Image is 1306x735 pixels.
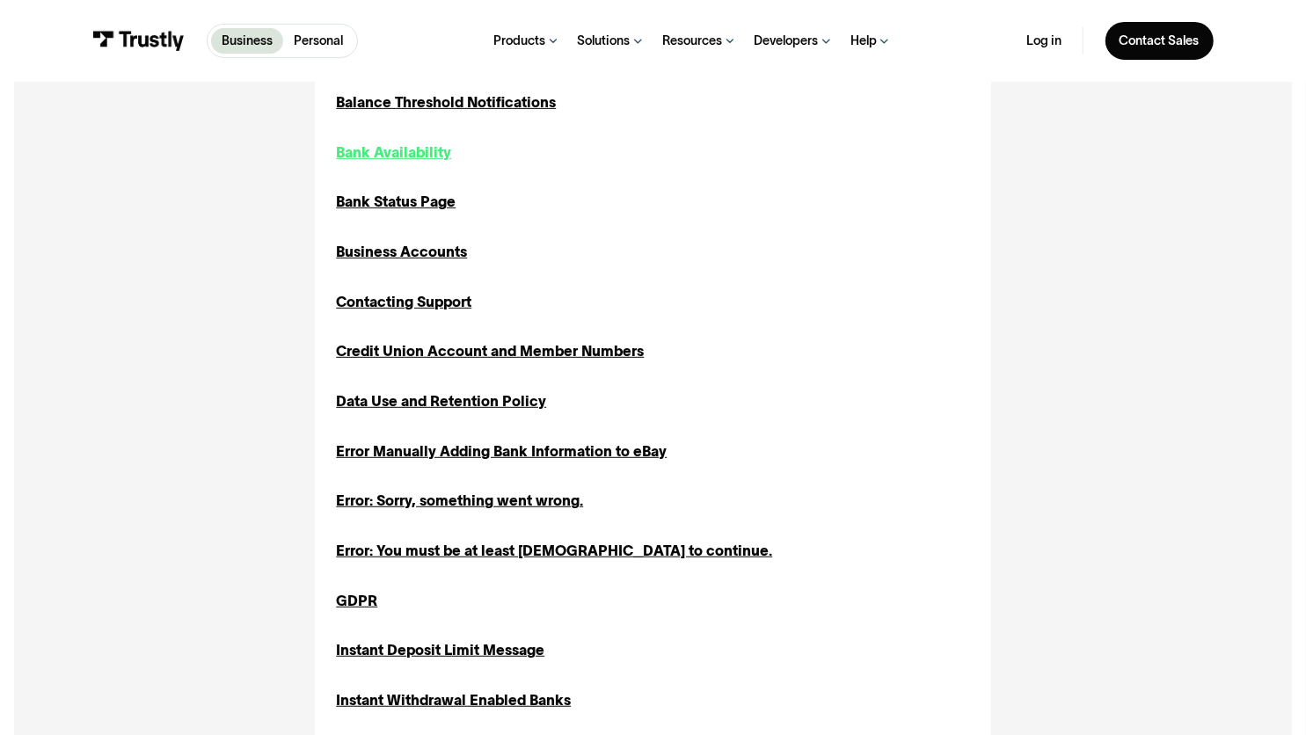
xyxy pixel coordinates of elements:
[336,540,772,561] a: Error: You must be at least [DEMOGRAPHIC_DATA] to continue.
[336,291,471,312] a: Contacting Support
[336,241,467,262] a: Business Accounts
[336,390,546,411] a: Data Use and Retention Policy
[1105,22,1214,60] a: Contact Sales
[1026,33,1062,48] a: Log in
[92,31,185,50] img: Trustly Logo
[336,590,377,611] a: GDPR
[336,191,456,212] a: Bank Status Page
[35,708,106,729] ul: Language list
[336,142,451,163] a: Bank Availability
[336,91,556,113] a: Balance Threshold Notifications
[211,28,283,54] a: Business
[336,639,544,660] a: Instant Deposit Limit Message
[18,707,106,729] aside: Language selected: English (United States)
[336,689,571,710] a: Instant Withdrawal Enabled Banks
[578,33,631,48] div: Solutions
[850,33,877,48] div: Help
[283,28,354,54] a: Personal
[222,32,273,50] p: Business
[1120,33,1200,48] div: Contact Sales
[294,32,343,50] p: Personal
[493,33,545,48] div: Products
[336,490,583,511] a: Error: Sorry, something went wrong.
[336,440,667,462] a: Error Manually Adding Bank Information to eBay
[662,33,722,48] div: Resources
[754,33,818,48] div: Developers
[336,340,644,361] a: Credit Union Account and Member Numbers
